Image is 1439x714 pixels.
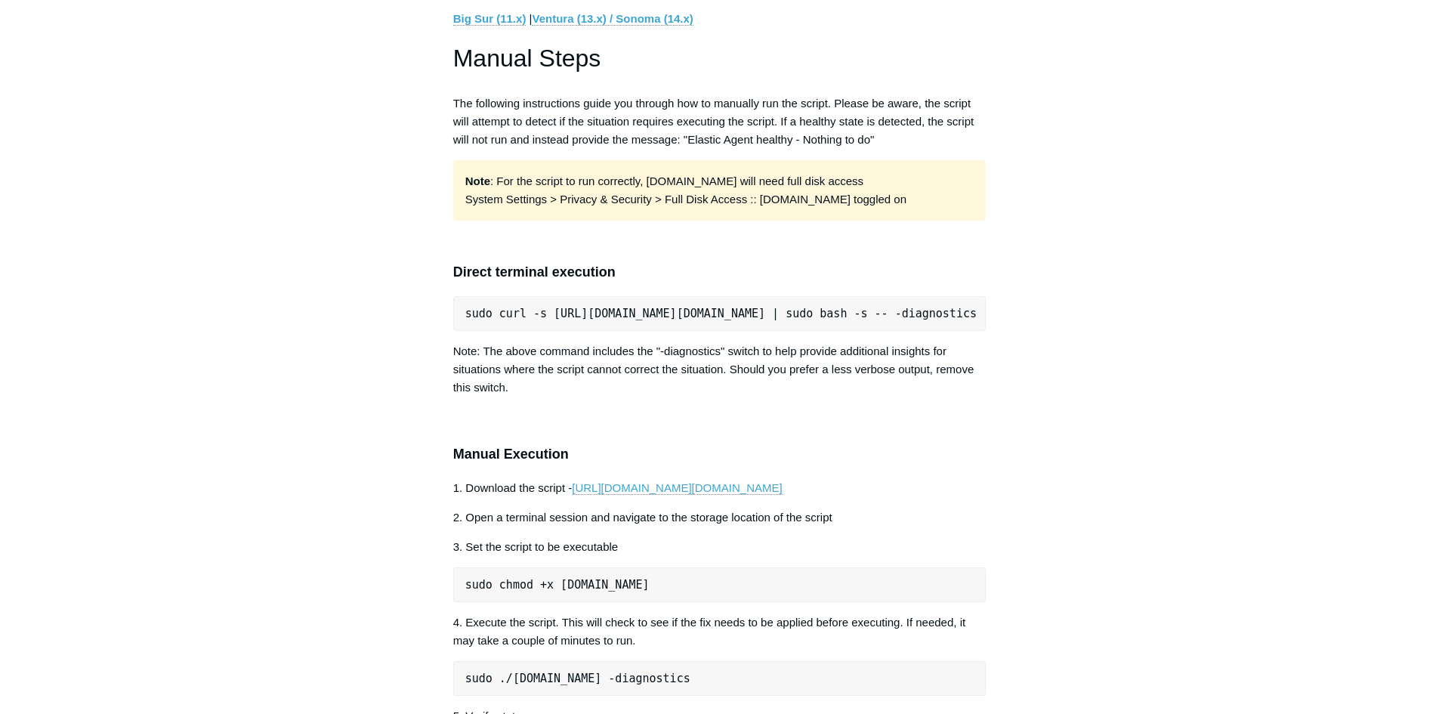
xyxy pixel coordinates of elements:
div: : For the script to run correctly, [DOMAIN_NAME] will need full disk access System Settings > Pri... [453,160,987,221]
pre: sudo curl -s [URL][DOMAIN_NAME][DOMAIN_NAME] | sudo bash -s -- -diagnostics -f [453,296,987,331]
a: Ventura (13.x) / Sonoma (14.x) [532,12,693,26]
p: 3. Set the script to be executable [453,538,987,556]
p: Note: The above command includes the "-diagnostics" switch to help provide additional insights fo... [453,342,987,397]
p: The following instructions guide you through how to manually run the script. Please be aware, the... [453,94,987,149]
strong: Note [465,175,490,187]
p: 1. Download the script - [453,479,987,497]
h1: Manual Steps [453,39,987,78]
a: [URL][DOMAIN_NAME][DOMAIN_NAME] [572,481,782,495]
h3: Manual Execution [453,444,987,465]
h3: Direct terminal execution [453,261,987,283]
p: | [453,10,987,28]
p: 2. Open a terminal session and navigate to the storage location of the script [453,508,987,527]
pre: sudo chmod +x [DOMAIN_NAME] [453,567,987,602]
pre: sudo ./[DOMAIN_NAME] -diagnostics [453,661,987,696]
a: Big Sur (11.x) [453,12,527,26]
p: 4. Execute the script. This will check to see if the fix needs to be applied before executing. If... [453,614,987,650]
